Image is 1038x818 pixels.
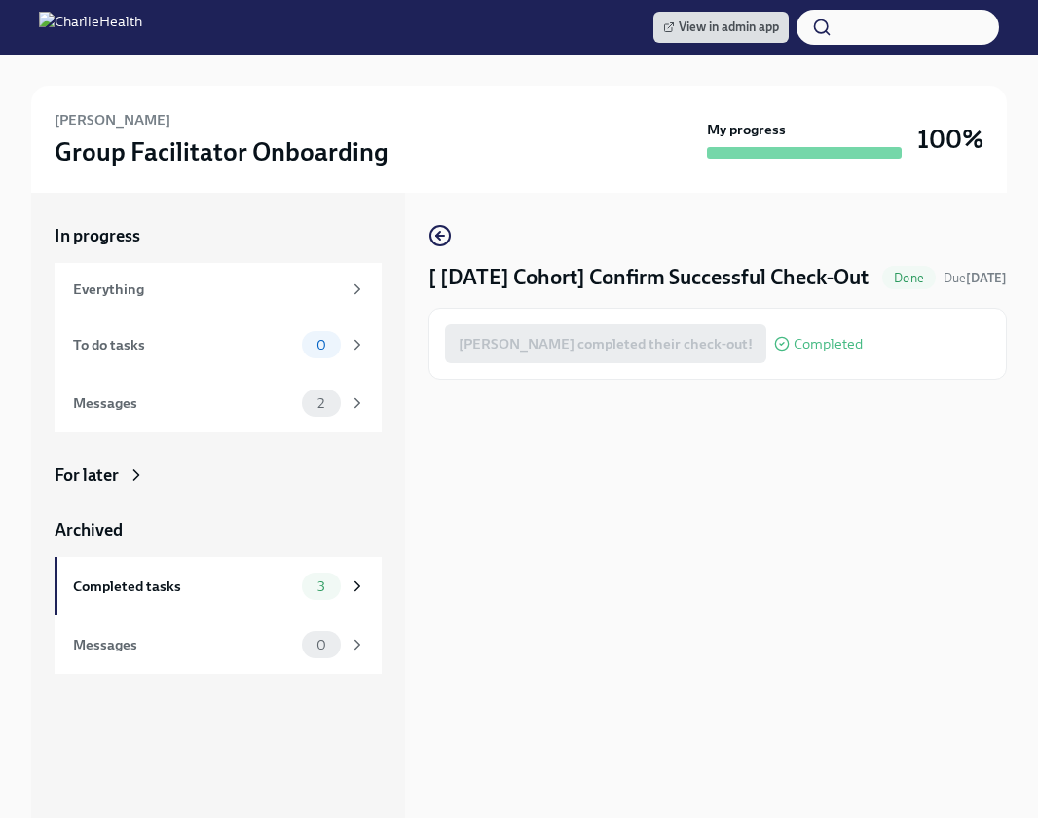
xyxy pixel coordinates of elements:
[73,634,294,655] div: Messages
[917,122,983,157] h3: 100%
[55,109,170,130] h6: [PERSON_NAME]
[73,576,294,597] div: Completed tasks
[55,374,382,432] a: Messages2
[55,518,382,541] a: Archived
[944,269,1007,287] span: September 27th, 2025 09:00
[966,271,1007,285] strong: [DATE]
[73,279,341,300] div: Everything
[794,337,863,352] span: Completed
[55,134,389,169] h3: Group Facilitator Onboarding
[663,18,779,37] span: View in admin app
[707,120,786,139] strong: My progress
[55,316,382,374] a: To do tasks0
[55,224,382,247] a: In progress
[55,557,382,615] a: Completed tasks3
[305,638,338,652] span: 0
[55,464,382,487] a: For later
[653,12,789,43] a: View in admin app
[73,334,294,355] div: To do tasks
[55,263,382,316] a: Everything
[306,579,337,594] span: 3
[882,271,936,285] span: Done
[944,271,1007,285] span: Due
[428,263,869,292] h4: [ [DATE] Cohort] Confirm Successful Check-Out
[55,615,382,674] a: Messages0
[39,12,142,43] img: CharlieHealth
[55,464,119,487] div: For later
[73,392,294,414] div: Messages
[306,396,336,411] span: 2
[305,338,338,353] span: 0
